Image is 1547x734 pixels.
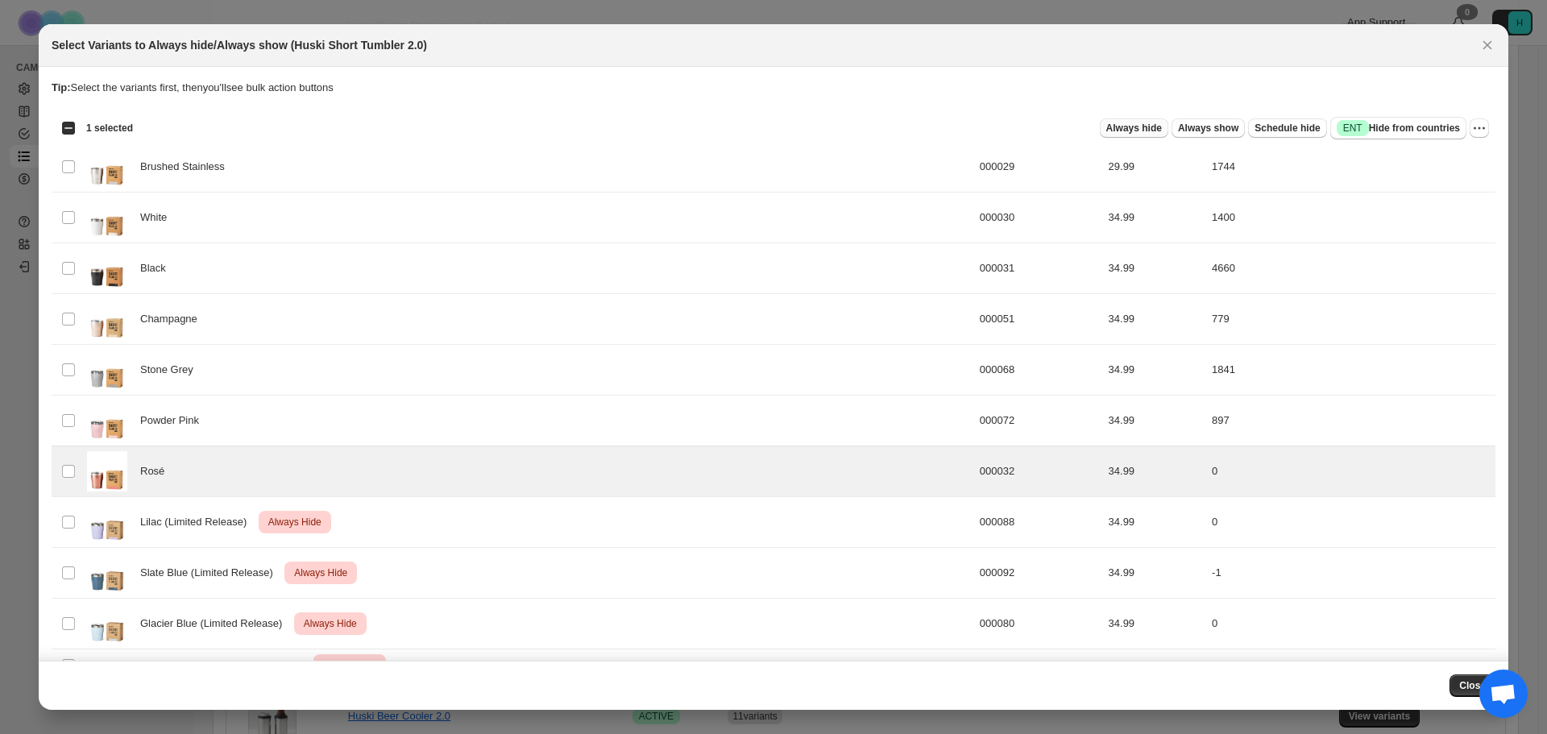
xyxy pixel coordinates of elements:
[975,294,1104,345] td: 000051
[1104,497,1208,548] td: 34.99
[1172,118,1245,138] button: Always show
[140,362,202,378] span: Stone Grey
[975,142,1104,193] td: 000029
[52,80,1495,96] p: Select the variants first, then you'll see bulk action buttons
[1479,670,1528,718] a: Open chat
[1207,142,1495,193] td: 1744
[1450,674,1495,697] button: Close
[1104,548,1208,599] td: 34.99
[1207,243,1495,294] td: 4660
[87,350,127,390] img: shorttumbler_grey_1.jpg
[1104,243,1208,294] td: 34.99
[1207,649,1495,682] td: 0
[52,37,427,53] h2: Select Variants to Always hide/Always show (Huski Short Tumbler 2.0)
[1459,679,1486,692] span: Close
[140,463,173,479] span: Rosé
[1207,193,1495,243] td: 1400
[87,147,127,187] img: huski_short-tumbler-2.0_brushed-stainless.jpg
[975,193,1104,243] td: 000030
[87,451,127,491] img: huski_short-tumbler-2.0_rose.jpg
[1207,599,1495,649] td: 0
[1248,118,1326,138] button: Schedule hide
[1255,122,1320,135] span: Schedule hide
[87,400,127,441] img: shorttumbler_pink.jpg
[1330,117,1466,139] button: SuccessENTHide from countries
[265,512,325,532] span: Always Hide
[1207,548,1495,599] td: -1
[975,396,1104,446] td: 000072
[1337,120,1460,136] span: Hide from countries
[140,159,234,175] span: Brushed Stainless
[87,603,127,644] img: Blue_Collection_Box_Clear_Cut_-_Short_Tumbler_2.0_-_Glacier_Blue_-_001_5aa560d0-b780-47f2-a4fa-66...
[87,248,127,288] img: huski_short-tumbler-2.0_black.jpg
[1106,122,1162,135] span: Always hide
[975,599,1104,649] td: 000080
[1104,446,1208,497] td: 34.99
[1343,122,1362,135] span: ENT
[140,413,208,429] span: Powder Pink
[1104,345,1208,396] td: 34.99
[1207,294,1495,345] td: 779
[1104,294,1208,345] td: 34.99
[87,553,127,593] img: ST2.png
[1207,497,1495,548] td: 0
[1476,34,1499,56] button: Close
[86,122,133,135] span: 1 selected
[1207,446,1495,497] td: 0
[140,311,206,327] span: Champagne
[975,446,1104,497] td: 000032
[291,563,350,583] span: Always Hide
[1104,142,1208,193] td: 29.99
[52,81,71,93] strong: Tip:
[140,616,291,632] span: Glacier Blue (Limited Release)
[140,657,310,674] span: Brushed Copper (Limited Release)
[1470,118,1489,138] button: More actions
[140,260,175,276] span: Black
[975,497,1104,548] td: 000088
[140,209,176,226] span: White
[1104,649,1208,682] td: 34.99
[1178,122,1238,135] span: Always show
[1104,193,1208,243] td: 34.99
[975,548,1104,599] td: 000092
[301,614,360,633] span: Always Hide
[975,345,1104,396] td: 000068
[1104,396,1208,446] td: 34.99
[975,649,1104,682] td: 000055
[1100,118,1168,138] button: Always hide
[1207,396,1495,446] td: 897
[87,197,127,238] img: huski_short-tumbler-2.0_white.jpg
[87,502,127,542] img: Lilac-ST2.jpg
[1104,599,1208,649] td: 34.99
[1207,345,1495,396] td: 1841
[140,514,255,530] span: Lilac (Limited Release)
[975,243,1104,294] td: 000031
[140,565,282,581] span: Slate Blue (Limited Release)
[87,299,127,339] img: huski_products_short-tumbler-2.0_champagne.jpg
[320,656,379,675] span: Always Hide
